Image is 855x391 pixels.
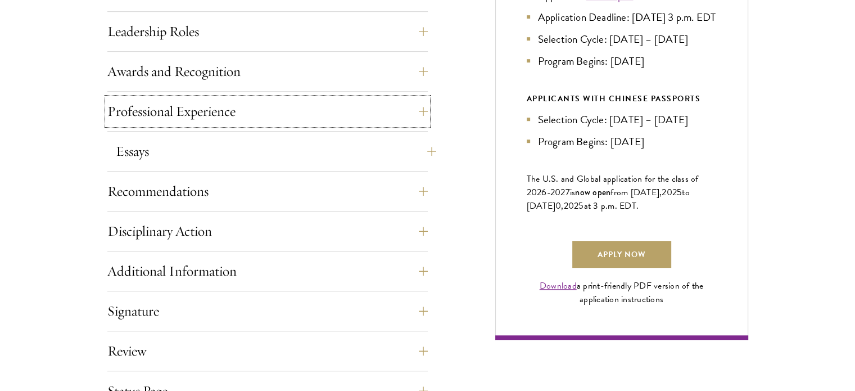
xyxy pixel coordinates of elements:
button: Signature [107,298,428,325]
li: Application Deadline: [DATE] 3 p.m. EDT [527,9,717,25]
span: 202 [662,186,677,199]
button: Recommendations [107,178,428,205]
li: Program Begins: [DATE] [527,133,717,150]
span: , [561,199,563,213]
button: Review [107,338,428,365]
a: Download [540,279,577,293]
button: Professional Experience [107,98,428,125]
span: 0 [555,199,561,213]
span: 7 [566,186,570,199]
span: The U.S. and Global application for the class of 202 [527,172,699,199]
span: -202 [547,186,566,199]
div: a print-friendly PDF version of the application instructions [527,279,717,306]
button: Leadership Roles [107,18,428,45]
span: now open [575,186,610,199]
div: APPLICANTS WITH CHINESE PASSPORTS [527,92,717,106]
button: Awards and Recognition [107,58,428,85]
span: 202 [564,199,579,213]
button: Disciplinary Action [107,218,428,245]
span: is [570,186,576,199]
span: at 3 p.m. EDT. [584,199,639,213]
span: 5 [578,199,583,213]
li: Selection Cycle: [DATE] – [DATE] [527,31,717,47]
span: to [DATE] [527,186,690,213]
button: Additional Information [107,258,428,285]
span: 6 [541,186,546,199]
li: Program Begins: [DATE] [527,53,717,69]
li: Selection Cycle: [DATE] – [DATE] [527,111,717,128]
button: Essays [116,138,436,165]
span: from [DATE], [610,186,662,199]
a: Apply Now [572,241,671,268]
span: 5 [677,186,682,199]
